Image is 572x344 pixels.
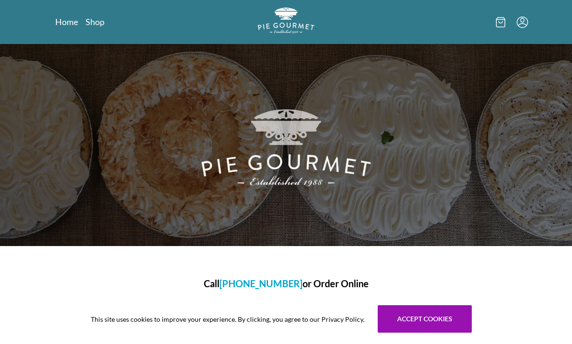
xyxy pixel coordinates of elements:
a: Shop [86,16,104,27]
h1: Call or Order Online [67,276,505,291]
a: Home [55,16,78,27]
span: This site uses cookies to improve your experience. By clicking, you agree to our Privacy Policy. [91,314,364,324]
a: [PHONE_NUMBER] [219,278,303,289]
a: Logo [258,8,314,36]
img: logo [258,8,314,34]
button: Menu [517,17,528,28]
button: Accept cookies [378,305,472,333]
